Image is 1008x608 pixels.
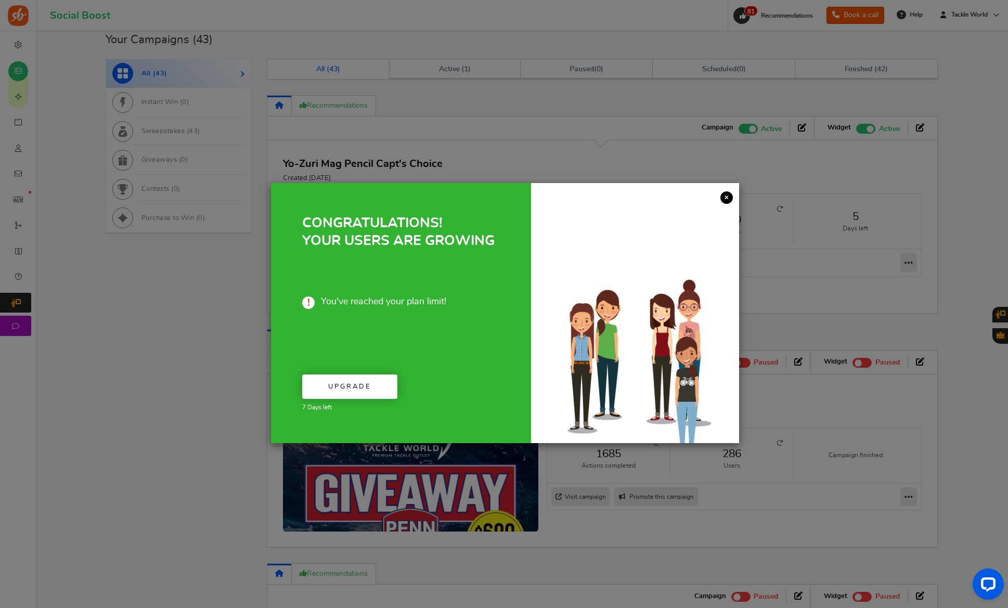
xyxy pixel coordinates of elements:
[302,216,495,248] span: CONGRATULATIONS! YOUR USERS ARE GROWING
[302,296,500,308] span: You've reached your plan limit!
[328,383,371,390] span: Upgrade
[302,374,397,399] a: Upgrade
[531,235,739,443] img: Increased users
[720,191,733,204] a: ×
[302,404,332,410] span: 7 Days left
[964,564,1008,608] iframe: LiveChat chat widget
